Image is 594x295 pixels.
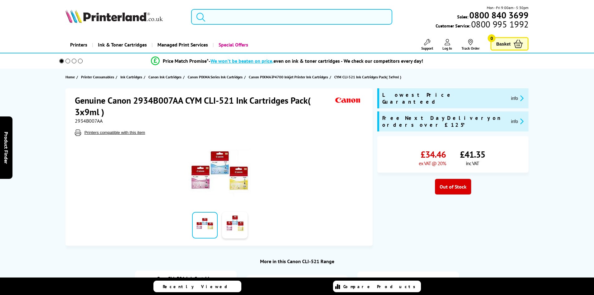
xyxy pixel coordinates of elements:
a: Printers [65,37,92,53]
span: 0800 995 1992 [470,21,529,27]
img: Canon [334,95,362,106]
button: promo-description [509,118,526,125]
a: 0800 840 3699 [468,12,529,18]
span: £34.46 [421,149,446,160]
span: We won’t be beaten on price, [210,58,273,64]
a: Home [65,74,76,80]
span: Sales: [457,14,468,20]
span: Lowest Price Guaranteed [382,91,506,105]
span: Printer Consumables [81,74,114,80]
span: Canon Ink Cartridges [148,74,181,80]
a: Canon CLI-521 4 Colour Ink Cartridge Multipack with Photo Paper [368,276,449,289]
button: Printers compatible with this item [83,130,147,135]
span: Ink Cartridges [120,74,142,80]
span: ex VAT @ 20% [419,160,446,166]
a: CYM CLI-521 Ink Cartridges Pack( 3x9ml ) [334,74,403,80]
div: More in this Canon CLI-521 Range [65,258,529,264]
a: Track Order [461,39,480,51]
a: Managed Print Services [152,37,213,53]
span: Basket [496,40,510,48]
a: Printer Consumables [81,74,116,80]
span: Canon PIXMA Series Ink Cartridges [188,74,243,80]
span: Log In [442,46,452,51]
span: Recently Viewed [163,284,234,289]
img: Canon 2934B007AA CYM CLI-521 Ink Cartridges Pack( 3x9ml ) [189,148,251,197]
a: Ink Cartridges [120,74,144,80]
span: Support [421,46,433,51]
span: 2934B007AA [75,118,103,124]
a: Basket 0 [490,37,529,51]
a: Recently Viewed [153,281,241,292]
a: Support [421,39,433,51]
span: 0 [488,34,495,42]
a: Compare Products [333,281,421,292]
span: inc VAT [466,160,479,166]
span: Free Next Day Delivery on orders over £125* [382,115,506,128]
span: Product Finder [3,131,9,164]
b: 0800 840 3699 [469,9,529,21]
span: Canon PIXMA iP4700 Inkjet Printer Ink Cartridges [249,74,328,80]
a: Special Offers [213,37,253,53]
a: Printerland Logo [65,9,184,24]
div: Out of Stock [435,179,471,194]
a: Ink & Toner Cartridges [92,37,152,53]
a: Grey CLI-521 Ink Cartridge [157,275,215,282]
span: Ink & Toner Cartridges [98,37,147,53]
img: Printerland Logo [65,9,163,23]
span: Customer Service: [436,21,529,29]
span: Compare Products [343,284,419,289]
h1: Genuine Canon 2934B007AA CYM CLI-521 Ink Cartridges Pack( 3x9ml ) [75,95,334,118]
span: Price Match Promise* [163,58,209,64]
a: Canon PIXMA Series Ink Cartridges [188,74,244,80]
span: Home [65,74,75,80]
li: modal_Promise [51,56,524,66]
span: Mon - Fri 9:00am - 5:30pm [487,5,529,11]
span: £41.35 [460,149,485,160]
button: promo-description [509,95,526,102]
a: Log In [442,39,452,51]
span: CYM CLI-521 Ink Cartridges Pack( 3x9ml ) [334,74,401,80]
a: Canon Ink Cartridges [148,74,183,80]
a: Canon PIXMA iP4700 Inkjet Printer Ink Cartridges [249,74,330,80]
div: - even on ink & toner cartridges - We check our competitors every day! [209,58,423,64]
